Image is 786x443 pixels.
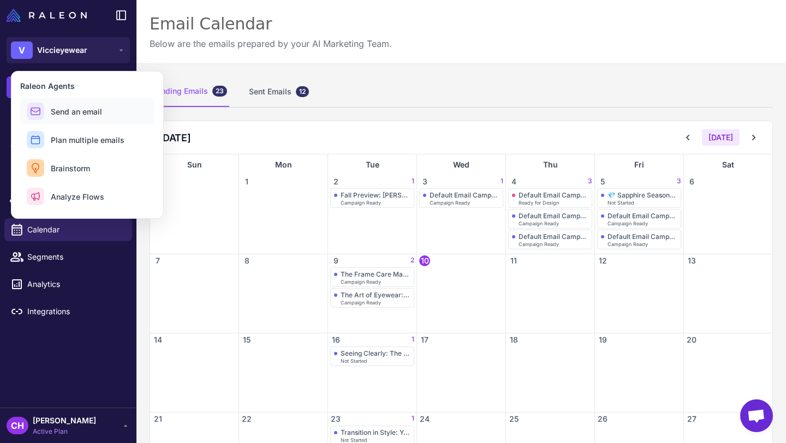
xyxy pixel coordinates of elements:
[417,154,505,175] div: Wed
[519,212,588,220] div: Default Email Campaign
[595,154,683,175] div: Fri
[341,200,381,205] span: Campaign Ready
[597,334,608,345] span: 19
[519,232,588,241] div: Default Email Campaign
[33,427,96,436] span: Active Plan
[150,154,239,175] div: Sun
[341,349,410,357] div: Seeing Clearly: The [PERSON_NAME] Guide to Progressive Lenses
[341,191,410,199] div: Fall Preview: [PERSON_NAME]'s Vision for the Season Ahead
[4,191,132,214] a: Campaigns
[150,37,392,50] p: Below are the emails prepared by your AI Marketing Team.
[341,428,410,436] div: Transition in Style: Your Guide to Fall Eyewear
[519,242,559,247] span: Campaign Ready
[412,414,414,424] span: 1
[341,438,367,442] span: Not Started
[419,334,430,345] span: 17
[4,218,132,241] a: Calendar
[296,86,309,97] div: 12
[4,136,132,159] a: Knowledge
[419,176,430,187] span: 3
[686,334,697,345] span: 20
[506,154,594,175] div: Thu
[330,334,341,345] span: 16
[419,414,430,424] span: 24
[330,255,341,266] span: 9
[519,191,588,199] div: Default Email Campaign
[20,98,154,124] button: Send an email
[740,399,773,432] a: Open chat
[159,130,191,145] h2: [DATE]
[341,291,410,299] div: The Art of Eyewear: A Glimpse into [PERSON_NAME]'s Craftsmanship
[608,221,648,226] span: Campaign Ready
[686,176,697,187] span: 6
[4,300,132,323] a: Integrations
[341,300,381,305] span: Campaign Ready
[430,191,499,199] div: Default Email Campaign
[508,334,519,345] span: 18
[20,155,154,181] button: Brainstorm
[20,183,154,209] button: Analyze Flows
[341,270,410,278] div: The Frame Care Masterclass with [PERSON_NAME]
[686,255,697,266] span: 13
[608,232,677,241] div: Default Email Campaign
[608,212,677,220] div: Default Email Campaign
[27,306,123,318] span: Integrations
[241,414,252,424] span: 22
[241,255,252,266] span: 8
[27,278,123,290] span: Analytics
[247,76,311,107] div: Sent Emails
[150,76,229,107] div: Pending Emails
[4,164,132,187] a: Brief Design
[684,154,772,175] div: Sat
[51,134,124,146] span: Plan multiple emails
[241,334,252,345] span: 15
[597,176,608,187] span: 5
[51,163,90,174] span: Brainstorm
[37,44,87,56] span: Viccieyewear
[508,414,519,424] span: 25
[597,255,608,266] span: 12
[330,414,341,424] span: 23
[152,255,163,266] span: 7
[508,176,519,187] span: 4
[7,417,28,434] div: CH
[11,41,33,59] div: V
[686,414,697,424] span: 27
[4,273,132,296] a: Analytics
[51,191,104,202] span: Analyze Flows
[501,176,503,187] span: 1
[4,246,132,268] a: Segments
[239,154,327,175] div: Mon
[608,242,648,247] span: Campaign Ready
[241,176,252,187] span: 1
[328,154,416,175] div: Tue
[212,86,227,97] div: 23
[412,334,414,345] span: 1
[341,279,381,284] span: Campaign Ready
[608,191,677,199] div: 💎 Sapphire Season: Complete Your Collection
[27,224,123,236] span: Calendar
[152,414,163,424] span: 21
[7,37,130,63] button: VViccieyewear
[330,176,341,187] span: 2
[412,176,414,187] span: 1
[150,13,392,35] div: Email Calendar
[152,334,163,345] span: 14
[27,251,123,263] span: Segments
[702,129,740,146] button: [DATE]
[588,176,592,187] span: 3
[7,9,91,22] a: Raleon Logo
[51,106,102,117] span: Send an email
[33,415,96,427] span: [PERSON_NAME]
[7,76,130,98] button: +New Chat
[430,200,470,205] span: Campaign Ready
[7,9,87,22] img: Raleon Logo
[519,200,559,205] span: Ready for Design
[341,358,367,363] span: Not Started
[677,176,681,187] span: 3
[597,414,608,424] span: 26
[20,127,154,153] button: Plan multiple emails
[508,255,519,266] span: 11
[519,221,559,226] span: Campaign Ready
[4,109,132,132] a: Chats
